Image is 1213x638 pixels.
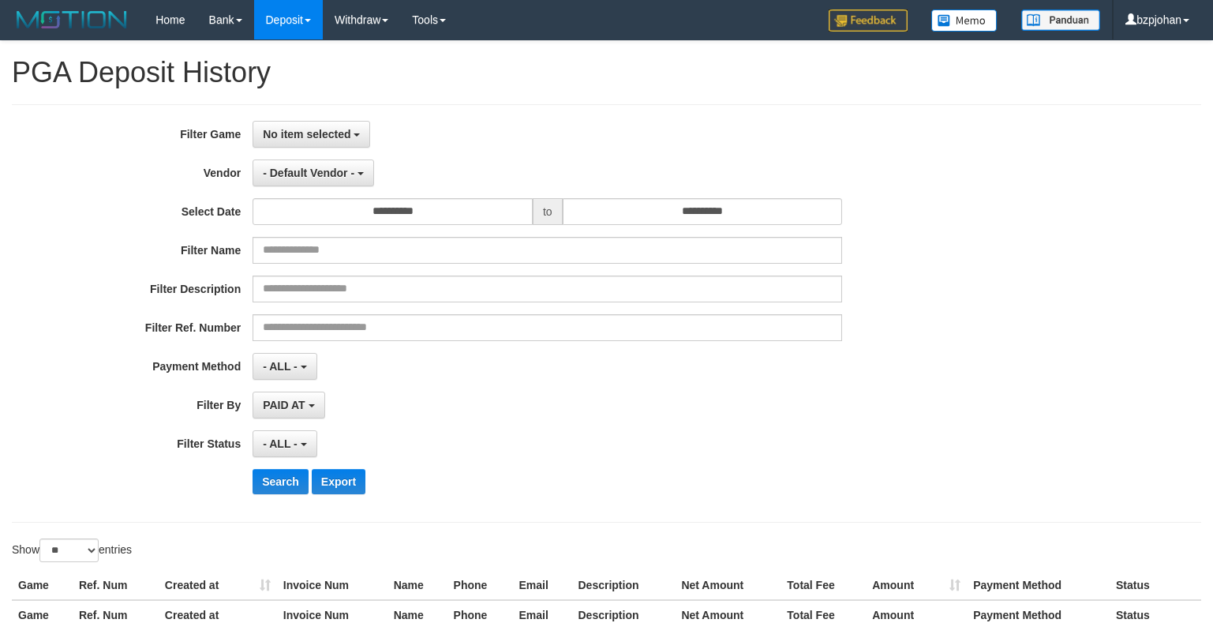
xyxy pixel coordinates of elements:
[967,600,1110,629] th: Payment Method
[12,571,73,600] th: Game
[533,198,563,225] span: to
[1110,600,1201,629] th: Status
[781,571,866,600] th: Total Fee
[159,600,277,629] th: Created at
[312,469,365,494] button: Export
[253,469,309,494] button: Search
[866,571,967,600] th: Amount
[263,167,354,179] span: - Default Vendor -
[829,9,908,32] img: Feedback.jpg
[253,121,370,148] button: No item selected
[931,9,998,32] img: Button%20Memo.svg
[675,571,781,600] th: Net Amount
[277,600,387,629] th: Invoice Num
[253,392,324,418] button: PAID AT
[513,571,572,600] th: Email
[967,571,1110,600] th: Payment Method
[387,571,447,600] th: Name
[866,600,967,629] th: Amount
[447,571,513,600] th: Phone
[675,600,781,629] th: Net Amount
[253,159,374,186] button: - Default Vendor -
[39,539,99,562] select: Showentries
[1021,9,1100,31] img: panduan.png
[12,539,132,562] label: Show entries
[12,8,132,32] img: MOTION_logo.png
[253,430,316,457] button: - ALL -
[73,571,159,600] th: Ref. Num
[447,600,513,629] th: Phone
[263,360,298,373] span: - ALL -
[253,353,316,380] button: - ALL -
[263,437,298,450] span: - ALL -
[263,128,350,141] span: No item selected
[12,57,1201,88] h1: PGA Deposit History
[513,600,572,629] th: Email
[159,571,277,600] th: Created at
[277,571,387,600] th: Invoice Num
[263,399,305,411] span: PAID AT
[73,600,159,629] th: Ref. Num
[387,600,447,629] th: Name
[781,600,866,629] th: Total Fee
[1110,571,1201,600] th: Status
[571,600,675,629] th: Description
[571,571,675,600] th: Description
